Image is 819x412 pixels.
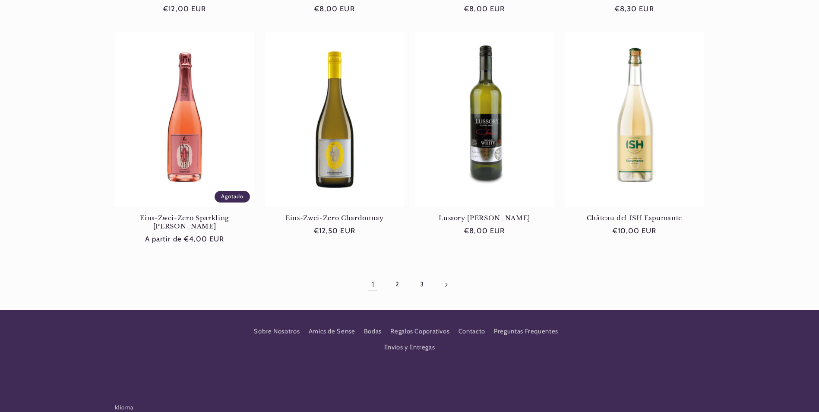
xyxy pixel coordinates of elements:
[436,275,456,295] a: Página siguiente
[115,214,254,230] a: Eins-Zwei-Zero Sparkling [PERSON_NAME]
[565,214,704,222] a: Château del ISH Espumante
[412,275,432,295] a: Página 3
[265,214,404,222] a: Eins-Zwei-Zero Chardonnay
[254,326,300,339] a: Sobre Nosotros
[363,275,383,295] a: Página 1
[415,214,554,222] a: Lussory [PERSON_NAME]
[459,324,485,339] a: Contacto
[390,324,449,339] a: Regalos Coporativos
[364,324,382,339] a: Bodas
[115,403,164,412] h2: Idioma
[115,275,704,295] nav: Paginación
[494,324,558,339] a: Preguntas Frequentes
[387,275,407,295] a: Página 2
[309,324,355,339] a: Amics de Sense
[384,339,435,355] a: Envíos y Entregas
